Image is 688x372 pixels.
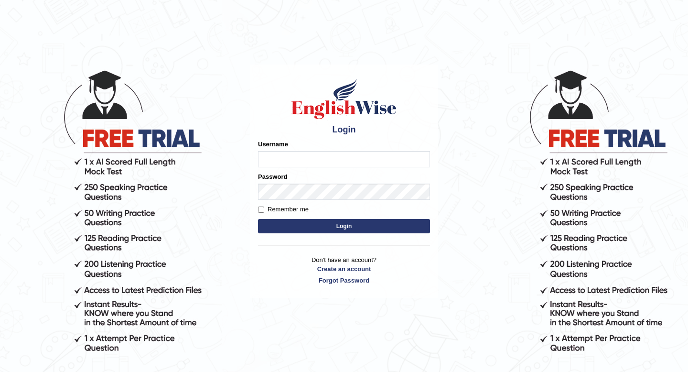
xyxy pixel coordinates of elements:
a: Forgot Password [258,276,430,285]
label: Remember me [258,205,309,214]
input: Remember me [258,207,264,213]
img: Logo of English Wise sign in for intelligent practice with AI [290,77,398,120]
label: Password [258,172,287,181]
label: Username [258,140,288,149]
p: Don't have an account? [258,255,430,285]
a: Create an account [258,264,430,274]
h4: Login [258,125,430,135]
button: Login [258,219,430,233]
